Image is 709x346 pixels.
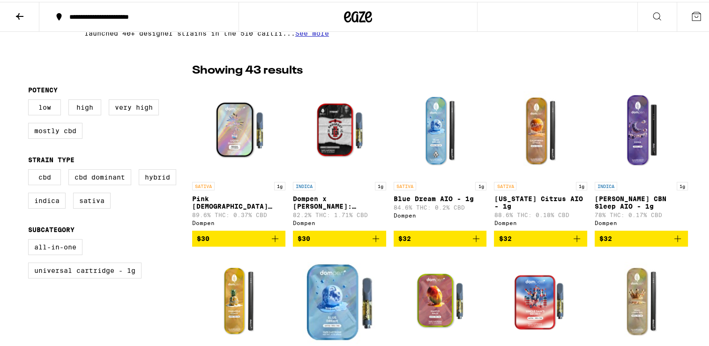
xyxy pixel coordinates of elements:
label: Sativa [73,191,111,207]
span: $32 [398,233,411,241]
img: Dompen - Pineapple Coast AIO - 1g [192,252,285,346]
p: 89.6% THC: 0.37% CBD [192,210,285,216]
button: Add to bag [192,229,285,245]
p: 84.6% THC: 0.2% CBD [394,203,487,209]
img: Dompen - King Louis XIII AIO - 1g [595,252,688,346]
button: Add to bag [494,229,587,245]
span: $32 [599,233,612,241]
img: Dompen - Dompen x Tyson: Knockout OG Live Resin Liquid Diamonds - 1g [293,82,386,175]
a: Open page for California Citrus AIO - 1g from Dompen [494,82,587,229]
span: $32 [499,233,511,241]
p: SATIVA [394,180,416,188]
div: Dompen [595,218,688,224]
a: Open page for Pink Jesus Live Resin Liquid Diamonds - 1g from Dompen [192,82,285,229]
div: Dompen [293,218,386,224]
span: $30 [298,233,310,241]
button: Add to bag [394,229,487,245]
a: Open page for Blue Dream AIO - 1g from Dompen [394,82,487,229]
img: Dompen - Blue Dream AIO - 1g [394,82,487,175]
label: Low [28,98,61,113]
p: 82.2% THC: 1.71% CBD [293,210,386,216]
label: CBD [28,167,61,183]
button: Add to bag [293,229,386,245]
p: Showing 43 results [192,61,303,77]
button: Add to bag [595,229,688,245]
span: See more [295,28,329,35]
p: [PERSON_NAME] CBN Sleep AIO - 1g [595,193,688,208]
span: Hi. Need any help? [6,7,67,14]
p: Blue Dream AIO - 1g [394,193,487,201]
a: Open page for Luna CBN Sleep AIO - 1g from Dompen [595,82,688,229]
label: Indica [28,191,66,207]
label: High [68,98,101,113]
img: Dompen - Luna CBN Sleep AIO - 1g [595,82,688,175]
p: 1g [576,180,587,188]
p: 1g [375,180,386,188]
p: [US_STATE] Citrus AIO - 1g [494,193,587,208]
label: Mostly CBD [28,121,82,137]
img: Dompen - Pink Jesus Live Resin Liquid Diamonds - 1g [192,82,285,175]
label: Very High [109,98,159,113]
p: 78% THC: 0.17% CBD [595,210,688,216]
legend: Subcategory [28,224,75,232]
img: Dompen - Mango Haze - 1g [394,252,487,346]
img: Dompen - Blue Dream - 1g [293,252,386,346]
p: SATIVA [494,180,516,188]
p: INDICA [595,180,617,188]
a: Open page for Dompen x Tyson: Knockout OG Live Resin Liquid Diamonds - 1g from Dompen [293,82,386,229]
p: 1g [475,180,486,188]
p: 88.6% THC: 0.18% CBD [494,210,587,216]
legend: Potency [28,84,58,92]
span: $30 [197,233,209,241]
label: CBD Dominant [68,167,131,183]
p: Dompen x [PERSON_NAME]: Knockout OG Live Resin Liquid Diamonds - 1g [293,193,386,208]
div: Dompen [394,211,487,217]
label: Universal Cartridge - 1g [28,261,142,277]
p: INDICA [293,180,315,188]
img: Dompen - California Citrus AIO - 1g [494,82,587,175]
img: Dompen - Uncle Sam's Secret - 1g [494,252,587,346]
p: 1g [274,180,285,188]
p: Pink [DEMOGRAPHIC_DATA] Live Resin Liquid Diamonds - 1g [192,193,285,208]
label: All-In-One [28,237,82,253]
p: 1g [677,180,688,188]
p: SATIVA [192,180,215,188]
label: Hybrid [139,167,176,183]
legend: Strain Type [28,154,75,162]
div: Dompen [494,218,587,224]
div: Dompen [192,218,285,224]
